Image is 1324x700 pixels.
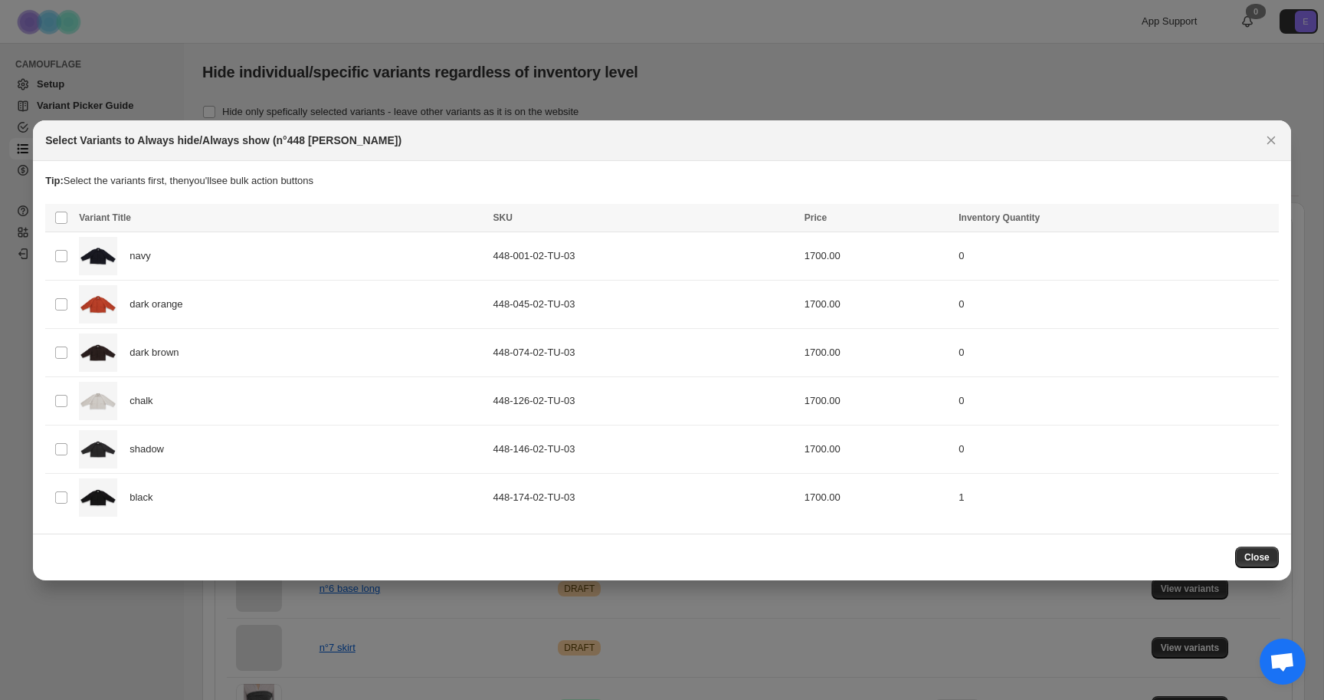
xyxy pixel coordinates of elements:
img: shadow_ddouble-faced_walker.jpg [79,430,117,468]
img: dark_orange_double-faced_walker.jpg [79,285,117,324]
td: 1 [954,473,1279,521]
span: SKU [493,212,513,223]
span: chalk [129,393,161,409]
span: Price [805,212,827,223]
button: Close [1235,547,1279,568]
span: Inventory Quantity [959,212,1040,223]
td: 1700.00 [800,376,954,425]
img: raven_double-faced_walker.jpg [79,478,117,517]
h2: Select Variants to Always hide/Always show (n°448 [PERSON_NAME]) [45,133,401,148]
td: 0 [954,425,1279,473]
span: black [129,490,161,505]
td: 448-126-02-TU-03 [489,376,800,425]
span: Variant Title [79,212,131,223]
p: Select the variants first, then you'll see bulk action buttons [45,173,1279,189]
strong: Tip: [45,175,64,186]
span: navy [129,248,159,264]
td: 1700.00 [800,425,954,473]
td: 1700.00 [800,232,954,280]
img: dark_brown_double-faced_walker.jpg [79,334,117,372]
td: 448-001-02-TU-03 [489,232,800,280]
td: 448-146-02-TU-03 [489,425,800,473]
td: 0 [954,376,1279,425]
div: Open de chat [1260,639,1306,685]
td: 1700.00 [800,328,954,376]
span: shadow [129,442,172,457]
td: 0 [954,232,1279,280]
span: dark brown [129,345,187,360]
td: 1700.00 [800,280,954,328]
td: 1700.00 [800,473,954,521]
img: chalk_double-faced_walker.jpg [79,382,117,420]
img: navy_double-faced_walker.jpg [79,237,117,275]
button: Close [1260,130,1282,151]
span: Close [1244,551,1270,564]
td: 0 [954,280,1279,328]
td: 448-074-02-TU-03 [489,328,800,376]
td: 448-045-02-TU-03 [489,280,800,328]
td: 448-174-02-TU-03 [489,473,800,521]
td: 0 [954,328,1279,376]
span: dark orange [129,297,191,312]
